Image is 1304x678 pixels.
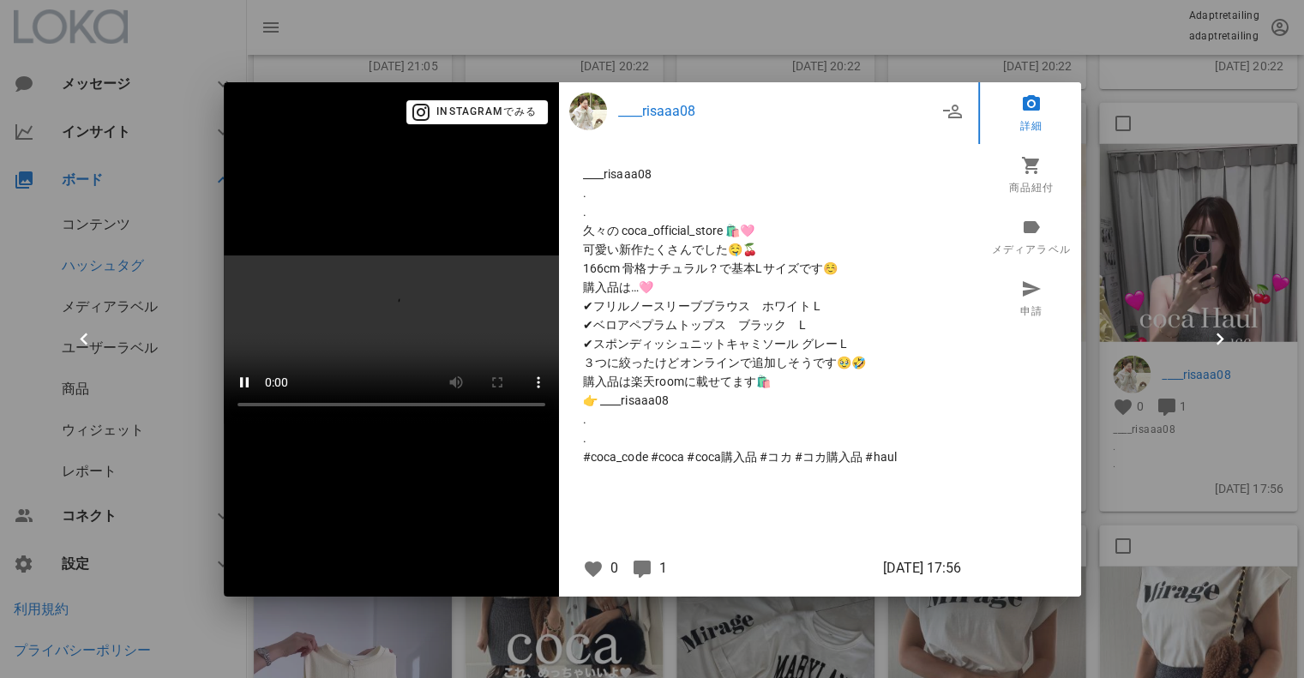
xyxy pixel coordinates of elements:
span: . [583,429,954,447]
span: 👉 ____risaaa08 [583,391,954,410]
span: 購入品は楽天roomに載せてます🛍️ [583,372,954,391]
span: ____risaaa08 [583,165,954,183]
span: 久々の coca_official_store 🛍️🩷 [583,221,954,240]
span: ✔︎フリルノースリーブブラウス ホワイト L [583,297,954,315]
span: ３つに絞ったけどオンラインで追加しそうです🥹🤣 [583,353,954,372]
span: 1 [659,560,667,576]
a: 詳細 [978,82,1085,144]
a: ____risaaa08 [618,101,937,122]
span: . [583,183,954,202]
span: ✔︎ベロアペプラムトップス ブラック L [583,315,954,334]
span: [DATE] 17:56 [883,558,961,579]
a: メディアラベル [978,206,1085,267]
span: #coca_code #coca #coca購入品 #コカ #コカ購入品 #haul [583,447,954,466]
a: Instagramでみる [406,103,548,119]
span: ✔︎スポンディッシュニットキャミソール グレー L [583,334,954,353]
span: 可愛い新作たくさんでした🤤🍒 [583,240,954,259]
span: 0 [610,560,618,576]
span: . [583,410,954,429]
a: 申請 [978,267,1085,329]
span: Instagramでみる [417,105,537,120]
a: 商品紐付 [978,144,1085,206]
img: ____risaaa08 [569,93,607,130]
span: 購入品は…🩷 [583,278,954,297]
span: . [583,202,954,221]
span: 166cm 骨格ナチュラル？で基本Lサイズです☺️ [583,259,954,278]
button: Instagramでみる [406,100,548,124]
